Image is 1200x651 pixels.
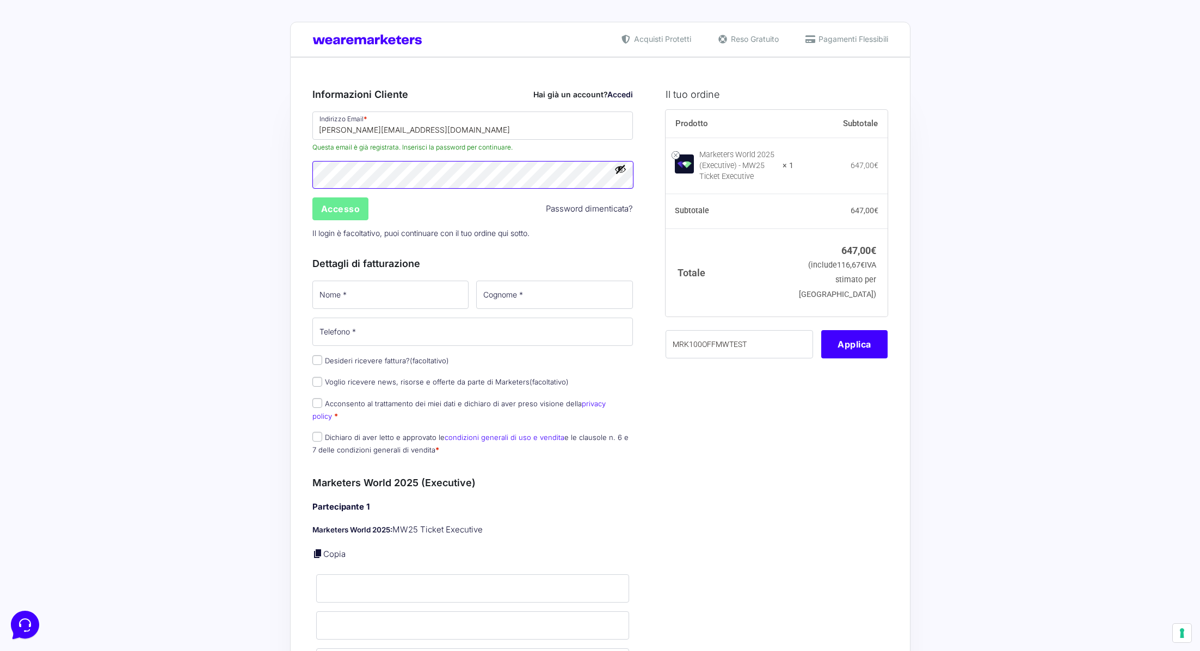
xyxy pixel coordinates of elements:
[783,160,793,171] strong: × 1
[94,364,124,374] p: Messaggi
[312,355,322,365] input: Desideri ricevere fattura?(facoltativo)
[312,87,633,102] h3: Informazioni Cliente
[614,163,626,175] button: Mostra password
[851,206,878,215] bdi: 647,00
[312,377,569,386] label: Voglio ricevere news, risorse e offerte da parte di Marketers
[871,245,876,256] span: €
[874,161,878,170] span: €
[312,525,392,534] strong: Marketers World 2025:
[666,87,888,102] h3: Il tuo ordine
[312,399,606,420] label: Acconsento al trattamento dei miei dati e dichiaro di aver preso visione della
[312,548,323,559] a: Copia i dettagli dell'acquirente
[666,110,793,138] th: Prodotto
[33,364,51,374] p: Home
[312,111,633,140] input: Indirizzo Email *
[17,91,200,113] button: Inizia una conversazione
[860,261,865,270] span: €
[312,318,633,346] input: Telefono *
[728,33,779,45] span: Reso Gratuito
[666,194,793,229] th: Subtotale
[71,98,161,107] span: Inizia una conversazione
[410,356,449,365] span: (facoltativo)
[841,245,876,256] bdi: 647,00
[17,135,85,144] span: Trova una risposta
[312,281,469,309] input: Nome *
[607,90,633,99] a: Accedi
[76,349,143,374] button: Messaggi
[533,89,633,100] div: Hai già un account?
[323,549,346,559] a: Copia
[9,609,41,641] iframe: Customerly Messenger Launcher
[530,377,569,386] span: (facoltativo)
[24,158,178,169] input: Cerca un articolo...
[1173,624,1191,642] button: Le tue preferenze relative al consenso per le tecnologie di tracciamento
[312,524,633,536] p: MW25 Ticket Executive
[816,33,888,45] span: Pagamenti Flessibili
[9,349,76,374] button: Home
[312,256,633,271] h3: Dettagli di fatturazione
[666,330,813,358] input: Coupon
[445,433,564,442] a: condizioni generali di uso e vendita
[312,432,322,442] input: Dichiaro di aver letto e approvato lecondizioni generali di uso e venditae le clausole n. 6 e 7 d...
[17,44,93,52] span: Le tue conversazioni
[312,501,633,513] h4: Partecipante 1
[312,356,449,365] label: Desideri ricevere fattura?
[837,261,865,270] span: 116,67
[631,33,691,45] span: Acquisti Protetti
[9,9,183,26] h2: Ciao da Marketers 👋
[476,281,633,309] input: Cognome *
[546,203,633,215] a: Password dimenticata?
[312,433,629,454] label: Dichiaro di aver letto e approvato le e le clausole n. 6 e 7 delle condizioni generali di vendita
[309,222,637,244] p: Il login è facoltativo, puoi continuare con il tuo ordine qui sotto.
[793,110,888,138] th: Subtotale
[699,150,776,182] div: Marketers World 2025 (Executive) - MW25 Ticket Executive
[821,330,888,358] button: Applica
[168,364,183,374] p: Aiuto
[799,261,876,299] small: (include IVA stimato per [GEOGRAPHIC_DATA])
[52,61,74,83] img: dark
[17,61,39,83] img: dark
[851,161,878,170] bdi: 647,00
[312,142,633,152] span: Questa email è già registrata. Inserisci la password per continuare.
[675,154,694,173] img: Marketers World 2025 (Executive) - MW25 Ticket Executive
[312,197,369,220] input: Accesso
[312,398,322,408] input: Acconsento al trattamento dei miei dati e dichiaro di aver preso visione dellaprivacy policy
[312,475,633,490] h3: Marketers World 2025 (Executive)
[142,349,209,374] button: Aiuto
[312,377,322,387] input: Voglio ricevere news, risorse e offerte da parte di Marketers(facoltativo)
[116,135,200,144] a: Apri Centro Assistenza
[35,61,57,83] img: dark
[874,206,878,215] span: €
[666,228,793,316] th: Totale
